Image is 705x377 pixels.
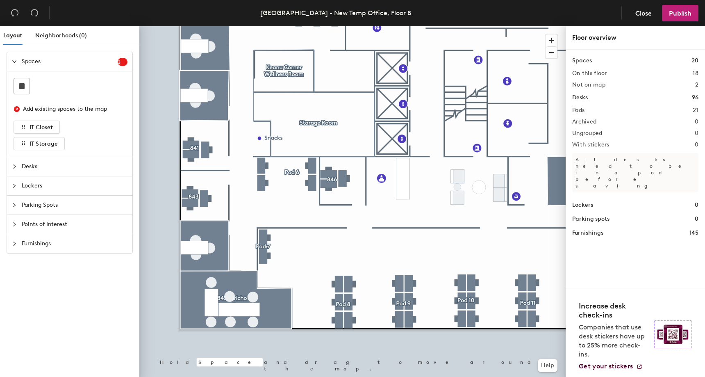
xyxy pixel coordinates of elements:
[12,203,17,208] span: collapsed
[695,142,698,148] h2: 0
[572,142,609,148] h2: With stickers
[693,70,698,77] h2: 18
[579,362,633,370] span: Get your stickers
[579,362,643,370] a: Get your stickers
[12,164,17,169] span: collapsed
[22,215,127,234] span: Points of Interest
[572,153,698,192] p: All desks need to be in a pod before saving
[695,215,698,224] h1: 0
[693,107,698,114] h2: 21
[12,183,17,188] span: collapsed
[572,82,605,88] h2: Not on map
[22,52,118,71] span: Spaces
[692,93,698,102] h1: 96
[23,105,121,114] div: Add existing spaces to the map
[22,176,127,195] span: Lockers
[572,119,596,125] h2: Archived
[22,157,127,176] span: Desks
[22,196,127,215] span: Parking Spots
[572,56,592,65] h1: Spaces
[572,93,588,102] h1: Desks
[691,56,698,65] h1: 20
[654,320,692,348] img: Sticker logo
[695,82,698,88] h2: 2
[3,32,22,39] span: Layout
[669,9,691,17] span: Publish
[579,323,649,359] p: Companies that use desk stickers have up to 25% more check-ins.
[635,9,652,17] span: Close
[572,215,609,224] h1: Parking spots
[12,241,17,246] span: collapsed
[662,5,698,21] button: Publish
[572,107,584,114] h2: Pods
[572,70,607,77] h2: On this floor
[118,58,127,66] sup: 2
[14,121,60,134] button: IT Closet
[22,234,127,253] span: Furnishings
[695,119,698,125] h2: 0
[30,140,58,147] span: IT Storage
[35,32,87,39] span: Neighborhoods (0)
[12,222,17,227] span: collapsed
[260,8,411,18] div: [GEOGRAPHIC_DATA] - New Temp Office, Floor 8
[12,59,17,64] span: expanded
[538,359,557,372] button: Help
[30,124,53,131] span: IT Closet
[572,228,603,238] h1: Furnishings
[118,59,127,65] span: 2
[572,201,593,210] h1: Lockers
[7,5,23,21] button: Undo (⌘ + Z)
[695,201,698,210] h1: 0
[572,130,603,137] h2: Ungrouped
[689,228,698,238] h1: 145
[579,302,649,320] h4: Increase desk check-ins
[14,137,65,150] button: IT Storage
[695,130,698,137] h2: 0
[572,33,698,43] div: Floor overview
[14,106,20,112] span: close-circle
[26,5,43,21] button: Redo (⌘ + ⇧ + Z)
[628,5,659,21] button: Close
